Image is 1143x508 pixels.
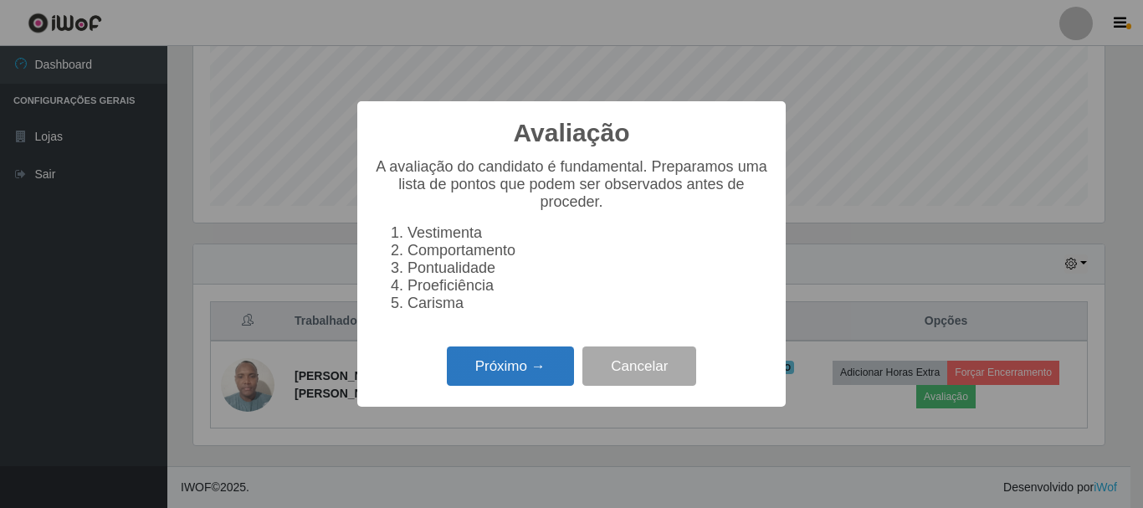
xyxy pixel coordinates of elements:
li: Proeficiência [407,277,769,295]
p: A avaliação do candidato é fundamental. Preparamos uma lista de pontos que podem ser observados a... [374,158,769,211]
button: Cancelar [582,346,696,386]
li: Comportamento [407,242,769,259]
h2: Avaliação [514,118,630,148]
button: Próximo → [447,346,574,386]
li: Carisma [407,295,769,312]
li: Pontualidade [407,259,769,277]
li: Vestimenta [407,224,769,242]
